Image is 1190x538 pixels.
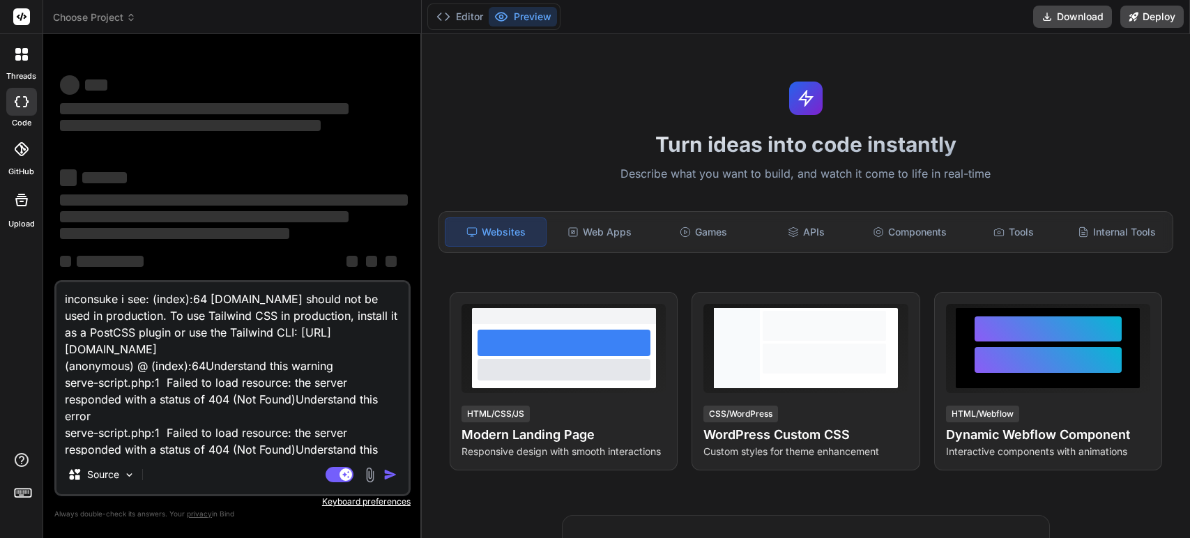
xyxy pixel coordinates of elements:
span: ‌ [60,194,408,206]
span: ‌ [60,228,289,239]
div: HTML/Webflow [946,406,1019,422]
h4: Modern Landing Page [461,425,666,445]
div: CSS/WordPress [703,406,778,422]
button: Download [1033,6,1112,28]
span: ‌ [60,75,79,95]
label: threads [6,70,36,82]
span: Choose Project [53,10,136,24]
p: Keyboard preferences [54,496,411,507]
span: ‌ [82,172,127,183]
div: Games [653,217,753,247]
span: ‌ [60,103,349,114]
span: ‌ [77,256,144,267]
span: ‌ [60,211,349,222]
img: attachment [362,467,378,483]
label: Upload [8,218,35,230]
h1: Turn ideas into code instantly [430,132,1182,157]
div: HTML/CSS/JS [461,406,530,422]
p: Responsive design with smooth interactions [461,445,666,459]
img: Pick Models [123,469,135,481]
p: Interactive components with animations [946,445,1150,459]
div: APIs [756,217,857,247]
h4: WordPress Custom CSS [703,425,908,445]
div: Components [860,217,960,247]
textarea: inconsuke i see: (index):64 [DOMAIN_NAME] should not be used in production. To use Tailwind CSS i... [56,282,409,455]
button: Editor [431,7,489,26]
span: ‌ [60,120,321,131]
div: Internal Tools [1067,217,1167,247]
img: icon [383,468,397,482]
p: Custom styles for theme enhancement [703,445,908,459]
label: code [12,117,31,129]
div: Websites [445,217,547,247]
label: GitHub [8,166,34,178]
span: privacy [187,509,212,518]
div: Web Apps [549,217,650,247]
p: Describe what you want to build, and watch it come to life in real-time [430,165,1182,183]
span: ‌ [386,256,397,267]
p: Source [87,468,119,482]
span: ‌ [60,256,71,267]
h4: Dynamic Webflow Component [946,425,1150,445]
span: ‌ [366,256,377,267]
p: Always double-check its answers. Your in Bind [54,507,411,521]
span: ‌ [346,256,358,267]
span: ‌ [85,79,107,91]
button: Preview [489,7,557,26]
span: ‌ [60,169,77,186]
div: Tools [963,217,1063,247]
button: Deploy [1120,6,1184,28]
